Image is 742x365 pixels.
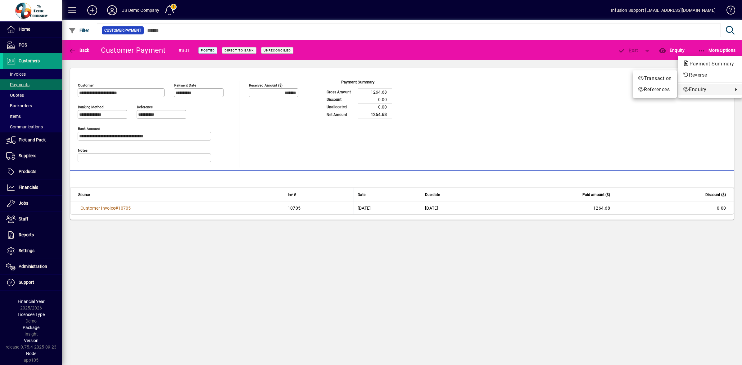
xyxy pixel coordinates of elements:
span: Transaction [638,75,672,82]
span: References [638,86,672,93]
span: Payment Summary [683,61,737,67]
span: Reverse [683,71,737,79]
span: Enquiry [683,86,730,93]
